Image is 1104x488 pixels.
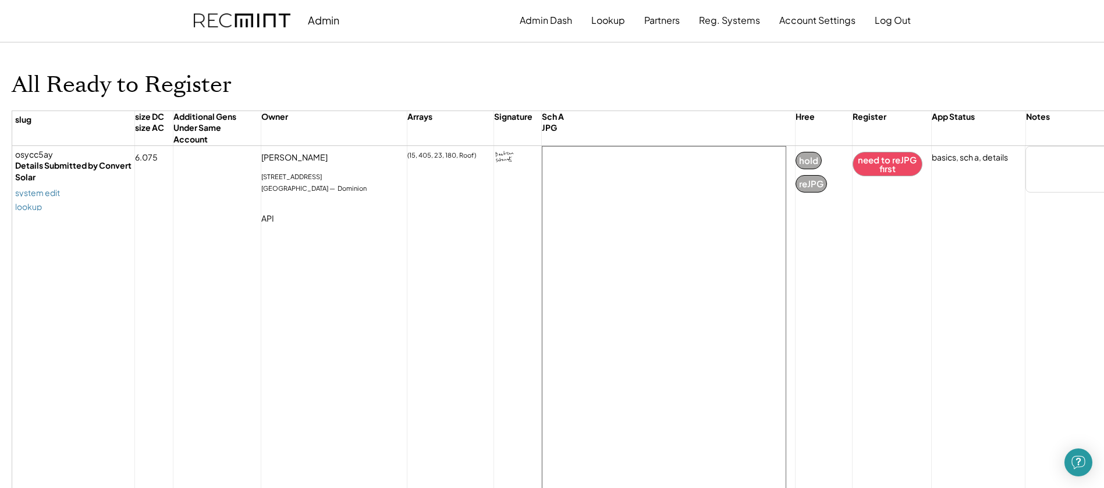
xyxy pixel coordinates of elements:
[494,111,533,137] div: Signature
[591,9,625,32] button: Lookup
[520,9,572,32] button: Admin Dash
[15,188,60,197] a: system edit
[644,9,680,32] button: Partners
[699,9,760,32] button: Reg. Systems
[135,111,164,137] div: size DC size AC
[932,111,975,137] div: App Status
[261,184,375,195] div: [GEOGRAPHIC_DATA] — Dominion
[542,111,564,137] div: Sch A JPG
[261,152,336,169] div: [PERSON_NAME]
[779,9,855,32] button: Account Settings
[407,111,432,137] div: Arrays
[15,114,31,140] div: slug
[261,172,331,184] div: [STREET_ADDRESS]
[796,175,827,193] button: reJPG
[853,111,886,137] div: Register
[261,111,288,137] div: Owner
[194,13,290,28] img: recmint-logotype%403x.png
[1064,448,1092,476] div: Open Intercom Messenger
[12,72,232,99] h1: All Ready to Register
[407,152,485,163] div: (15, 405, 23, 180, Roof)
[15,160,132,183] div: Details Submitted by Convert Solar
[261,213,283,230] div: API
[875,9,911,32] button: Log Out
[796,152,822,169] button: hold
[494,146,517,169] img: AbfCtyCZotgAAAABJRU5ErkJggg==
[932,152,1008,163] div: basics, sch a, details
[15,149,132,161] div: osycc5ay
[173,111,252,145] div: Additional Gens Under Same Account
[308,13,339,27] div: Admin
[796,111,815,137] div: Hree
[1026,111,1050,137] div: Notes
[15,202,42,211] a: lookup
[135,152,166,169] div: 6.075
[853,152,922,176] button: need to reJPG first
